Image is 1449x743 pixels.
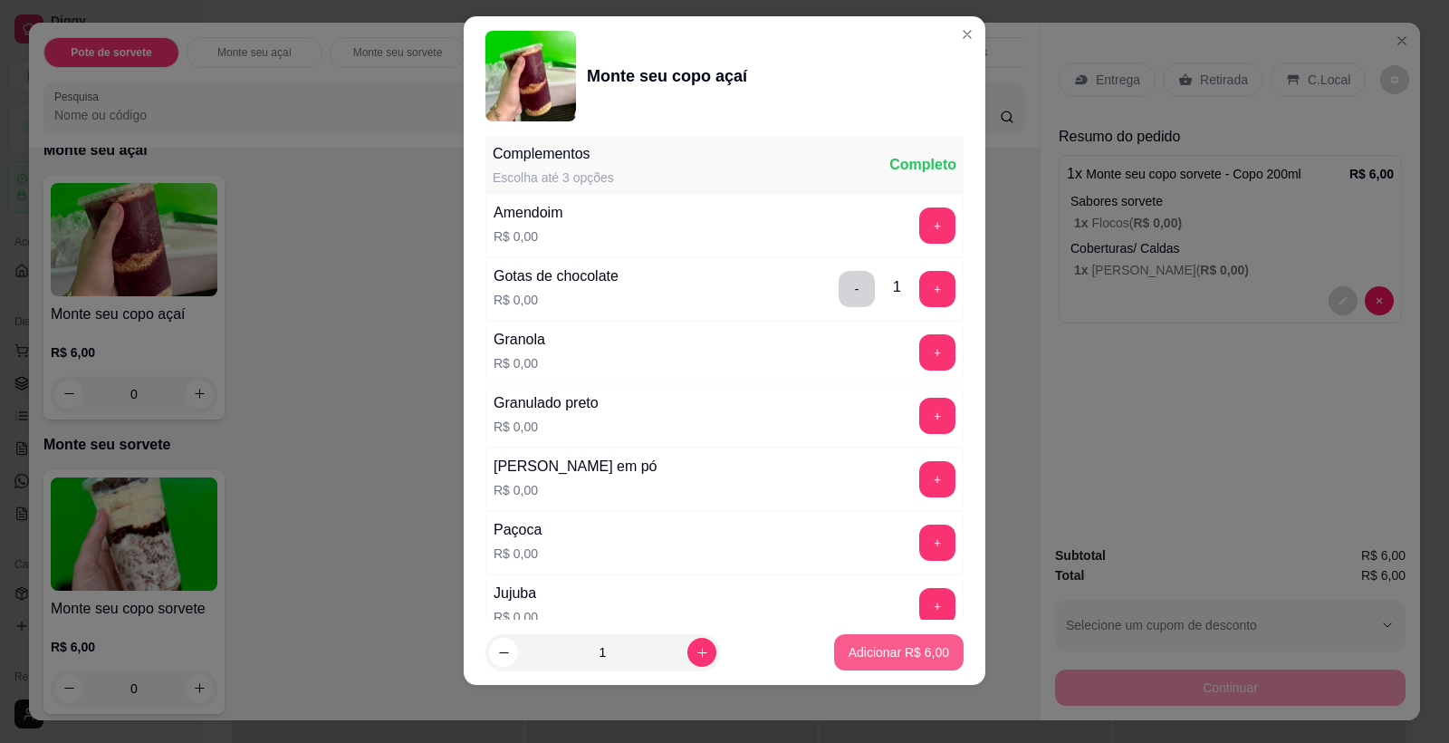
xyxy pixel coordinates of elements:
div: Gotas de chocolate [494,265,619,287]
button: add [919,207,955,244]
div: Complementos [493,143,614,165]
button: decrease-product-quantity [489,638,518,667]
div: Escolha até 3 opções [493,169,614,187]
p: R$ 0,00 [494,608,538,626]
p: R$ 0,00 [494,354,545,372]
div: Granola [494,329,545,351]
div: 1 [893,276,901,298]
div: Granulado preto [494,392,599,414]
div: [PERSON_NAME] em pó [494,456,657,478]
p: R$ 0,00 [494,545,542,563]
p: R$ 0,00 [494,481,657,499]
div: Amendoim [494,202,562,224]
button: add [919,461,955,497]
button: add [919,525,955,561]
p: R$ 0,00 [494,227,562,246]
p: R$ 0,00 [494,418,599,436]
button: add [919,398,955,434]
p: R$ 0,00 [494,291,619,309]
p: Adicionar R$ 6,00 [849,643,949,661]
button: add [919,271,955,307]
img: product-image [485,31,576,121]
button: add [919,334,955,371]
button: delete [839,271,875,307]
div: Monte seu copo açaí [587,63,747,89]
div: Jujuba [494,583,538,604]
button: increase-product-quantity [687,638,716,667]
button: Close [953,20,982,49]
div: Completo [889,154,956,176]
button: Adicionar R$ 6,00 [834,634,964,671]
div: Paçoca [494,519,542,541]
button: add [919,588,955,624]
